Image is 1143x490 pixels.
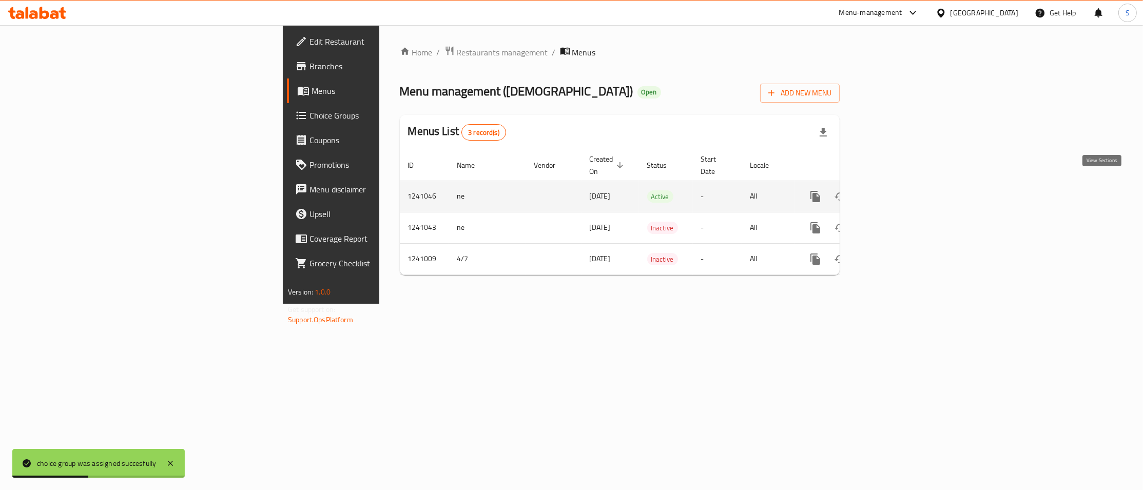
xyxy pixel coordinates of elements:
div: Open [637,86,661,99]
span: Status [647,159,681,171]
button: Change Status [828,215,853,240]
span: Branches [309,60,466,72]
span: ID [408,159,428,171]
td: ne [449,181,526,212]
button: more [803,247,828,271]
span: Locale [750,159,783,171]
a: Coupons [287,128,474,152]
span: Menu management ( [DEMOGRAPHIC_DATA] ) [400,80,633,103]
span: Name [457,159,489,171]
span: Promotions [309,159,466,171]
span: Menus [572,46,596,58]
button: Add New Menu [760,84,840,103]
div: Active [647,190,673,203]
td: ne [449,212,526,243]
div: Inactive [647,253,678,265]
a: Choice Groups [287,103,474,128]
td: - [693,243,742,275]
span: 1.0.0 [315,285,331,299]
span: Restaurants management [457,46,548,58]
td: - [693,212,742,243]
a: Edit Restaurant [287,29,474,54]
li: / [552,46,556,58]
span: Add New Menu [768,87,831,100]
td: All [742,181,795,212]
span: Menu disclaimer [309,183,466,195]
a: Promotions [287,152,474,177]
h2: Menus List [408,124,506,141]
span: S [1126,7,1130,18]
a: Support.OpsPlatform [288,313,353,326]
div: choice group was assigned succesfully [37,458,156,469]
span: Active [647,191,673,203]
span: Inactive [647,222,678,234]
span: Start Date [701,153,730,178]
td: 4/7 [449,243,526,275]
span: [DATE] [590,189,611,203]
td: - [693,181,742,212]
nav: breadcrumb [400,46,840,59]
div: [GEOGRAPHIC_DATA] [951,7,1018,18]
span: Coverage Report [309,232,466,245]
button: more [803,184,828,209]
button: Change Status [828,184,853,209]
span: Version: [288,285,313,299]
a: Restaurants management [444,46,548,59]
button: more [803,215,828,240]
span: Get support on: [288,303,335,316]
table: enhanced table [400,150,910,275]
span: [DATE] [590,221,611,234]
span: Upsell [309,208,466,220]
a: Grocery Checklist [287,251,474,276]
a: Upsell [287,202,474,226]
a: Coverage Report [287,226,474,251]
span: Created On [590,153,627,178]
div: Export file [811,120,836,145]
a: Branches [287,54,474,79]
span: Open [637,88,661,96]
span: Coupons [309,134,466,146]
button: Change Status [828,247,853,271]
div: Menu-management [839,7,902,19]
span: Inactive [647,253,678,265]
th: Actions [795,150,910,181]
span: Grocery Checklist [309,257,466,269]
span: Vendor [534,159,569,171]
span: Menus [312,85,466,97]
td: All [742,212,795,243]
span: Edit Restaurant [309,35,466,48]
span: [DATE] [590,252,611,265]
td: All [742,243,795,275]
span: Choice Groups [309,109,466,122]
span: 3 record(s) [462,128,506,138]
a: Menus [287,79,474,103]
a: Menu disclaimer [287,177,474,202]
